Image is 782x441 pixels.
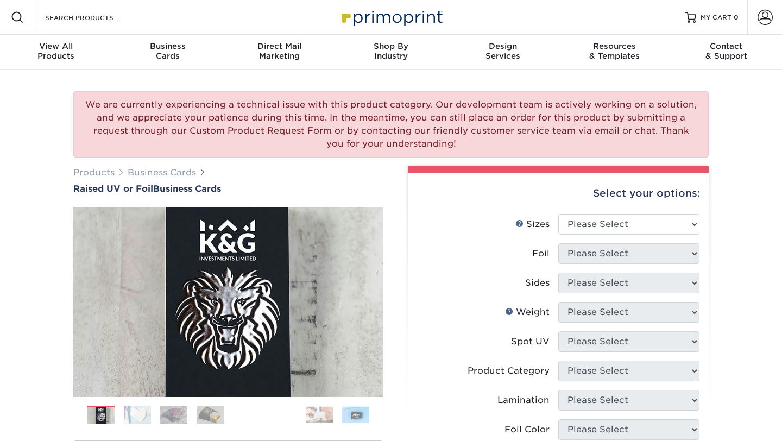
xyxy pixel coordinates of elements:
[269,401,297,429] img: Business Cards 06
[559,35,671,70] a: Resources& Templates
[559,41,671,61] div: & Templates
[44,11,150,24] input: SEARCH PRODUCTS.....
[306,406,333,423] img: Business Cards 07
[559,41,671,51] span: Resources
[335,41,447,61] div: Industry
[73,184,383,194] h1: Business Cards
[197,405,224,424] img: Business Cards 04
[223,35,335,70] a: Direct MailMarketing
[701,13,731,22] span: MY CART
[468,364,550,377] div: Product Category
[73,91,709,157] div: We are currently experiencing a technical issue with this product category. Our development team ...
[335,35,447,70] a: Shop ByIndustry
[447,41,559,61] div: Services
[335,41,447,51] span: Shop By
[87,402,115,429] img: Business Cards 01
[112,41,224,61] div: Cards
[342,406,369,423] img: Business Cards 08
[223,41,335,51] span: Direct Mail
[505,306,550,319] div: Weight
[447,35,559,70] a: DesignServices
[532,247,550,260] div: Foil
[504,423,550,436] div: Foil Color
[525,276,550,289] div: Sides
[515,218,550,231] div: Sizes
[497,394,550,407] div: Lamination
[124,405,151,424] img: Business Cards 02
[160,405,187,424] img: Business Cards 03
[112,35,224,70] a: BusinessCards
[73,167,115,178] a: Products
[73,184,383,194] a: Raised UV or FoilBusiness Cards
[670,41,782,61] div: & Support
[128,167,196,178] a: Business Cards
[670,41,782,51] span: Contact
[417,173,700,214] div: Select your options:
[112,41,224,51] span: Business
[511,335,550,348] div: Spot UV
[447,41,559,51] span: Design
[734,14,739,21] span: 0
[670,35,782,70] a: Contact& Support
[233,401,260,429] img: Business Cards 05
[223,41,335,61] div: Marketing
[73,184,153,194] span: Raised UV or Foil
[337,5,445,29] img: Primoprint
